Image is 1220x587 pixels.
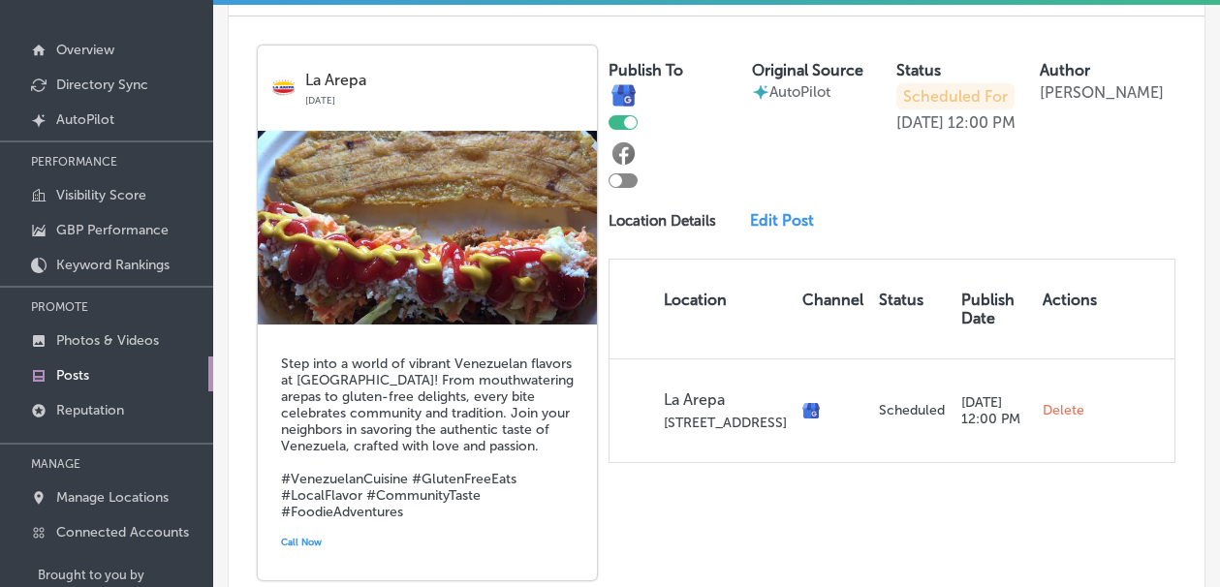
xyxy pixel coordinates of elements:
[56,222,169,238] p: GBP Performance
[795,260,871,358] th: Channel
[896,83,1015,109] p: Scheduled For
[56,489,169,506] p: Manage Locations
[281,355,574,520] h5: Step into a world of vibrant Venezuelan flavors at [GEOGRAPHIC_DATA]! From mouthwatering arepas t...
[258,131,597,324] img: 1594613592image_0a7f148b-61d6-4755-8292-b17708099370.jpg
[896,61,941,79] label: Status
[961,394,1027,427] p: [DATE] 12:00 PM
[664,415,787,431] p: [STREET_ADDRESS]
[879,402,946,418] p: Scheduled
[56,524,189,541] p: Connected Accounts
[305,89,583,107] p: [DATE]
[56,402,124,418] p: Reputation
[56,257,170,273] p: Keyword Rankings
[56,111,114,128] p: AutoPilot
[56,367,89,384] p: Posts
[871,260,954,358] th: Status
[56,332,159,349] p: Photos & Videos
[56,187,146,203] p: Visibility Score
[1040,83,1164,102] p: [PERSON_NAME]
[896,113,944,132] p: [DATE]
[954,260,1035,358] th: Publish Date
[752,61,863,79] label: Original Source
[56,42,114,58] p: Overview
[1040,61,1090,79] label: Author
[305,72,583,89] p: La Arepa
[609,212,716,230] p: Location Details
[769,83,830,101] p: AutoPilot
[948,113,1016,132] p: 12:00 PM
[1035,260,1105,358] th: Actions
[750,211,826,230] a: Edit Post
[38,568,213,582] p: Brought to you by
[609,61,683,79] label: Publish To
[1043,402,1084,419] span: Delete
[271,76,296,100] img: logo
[752,83,769,101] img: autopilot-icon
[56,77,148,93] p: Directory Sync
[610,260,795,358] th: Location
[664,390,787,409] p: La Arepa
